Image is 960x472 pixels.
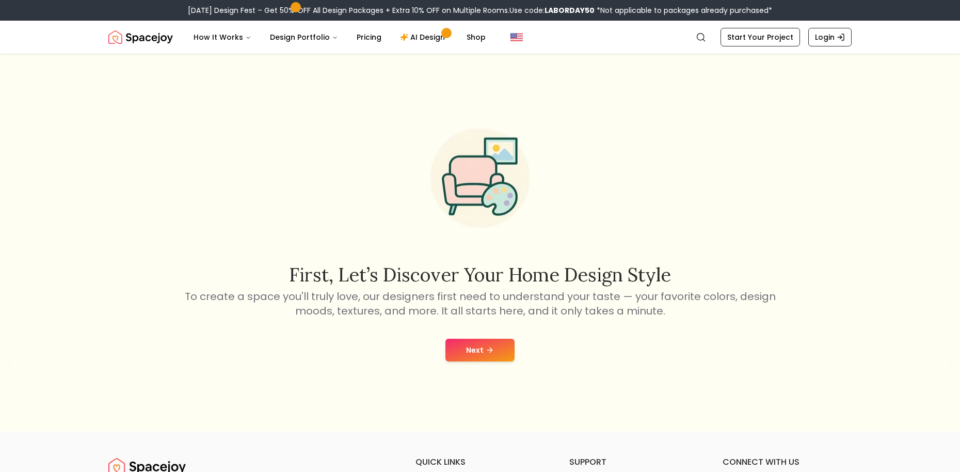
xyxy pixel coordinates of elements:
[458,27,494,48] a: Shop
[108,27,173,48] a: Spacejoy
[183,289,777,318] p: To create a space you'll truly love, our designers first need to understand your taste — your fav...
[569,456,698,468] h6: support
[262,27,346,48] button: Design Portfolio
[445,339,515,361] button: Next
[595,5,772,15] span: *Not applicable to packages already purchased*
[183,264,777,285] h2: First, let’s discover your home design style
[188,5,772,15] div: [DATE] Design Fest – Get 50% OFF All Design Packages + Extra 10% OFF on Multiple Rooms.
[108,27,173,48] img: Spacejoy Logo
[509,5,595,15] span: Use code:
[108,21,852,54] nav: Global
[185,27,260,48] button: How It Works
[392,27,456,48] a: AI Design
[808,28,852,46] a: Login
[414,112,546,244] img: Start Style Quiz Illustration
[545,5,595,15] b: LABORDAY50
[723,456,852,468] h6: connect with us
[185,27,494,48] nav: Main
[510,31,523,43] img: United States
[348,27,390,48] a: Pricing
[721,28,800,46] a: Start Your Project
[415,456,545,468] h6: quick links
